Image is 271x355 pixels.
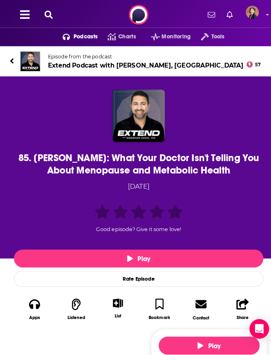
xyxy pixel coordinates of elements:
[200,8,213,21] a: Show notifications dropdown
[240,6,253,18] img: User Profile
[72,30,96,42] span: Podcasts
[112,306,118,311] div: List
[135,287,176,318] button: Bookmark
[218,8,231,21] a: Show notifications dropdown
[14,265,257,280] div: Rate Episode
[47,60,255,68] span: Extend Podcast with [PERSON_NAME], [GEOGRAPHIC_DATA]
[244,312,263,331] div: Open Intercom Messenger
[217,287,257,318] button: Share
[14,244,257,261] button: Play
[240,6,253,18] span: Logged in as alafair66639
[28,177,243,187] div: [DATE]
[193,334,216,342] span: Play
[176,287,217,318] a: Contact
[231,308,243,313] div: Share
[155,329,254,347] button: Play
[240,6,258,23] a: Logged in as alafair66639
[10,50,261,70] a: Extend Podcast with Darshan Shah, MDEpisode from the podcastExtend Podcast with [PERSON_NAME], [G...
[20,50,39,70] img: Extend Podcast with Darshan Shah, MD
[52,30,96,42] button: open menu
[124,249,147,257] span: Play
[14,287,54,318] button: Apps
[110,88,161,139] img: 85. Cynthia Thurlow: What Your Doctor Isn't Telling You About Menopause and Metabolic Health
[94,221,177,227] span: Good episode? Give it some love!
[107,292,124,301] button: Show More Button
[207,30,219,42] span: Tools
[47,52,255,58] span: Episode from the podcast
[29,308,39,313] div: Apps
[187,30,219,42] button: open menu
[95,287,135,316] div: Show More ButtonList
[158,30,186,42] span: Monitoring
[126,5,145,24] img: Podchaser - Follow, Share and Rate Podcasts
[66,308,83,313] div: Listened
[54,287,95,318] button: Listened
[116,30,133,42] span: Charts
[189,308,205,313] div: Contact
[249,62,255,65] span: 57
[145,308,166,313] div: Bookmark
[96,30,133,42] a: Charts
[138,30,187,42] button: open menu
